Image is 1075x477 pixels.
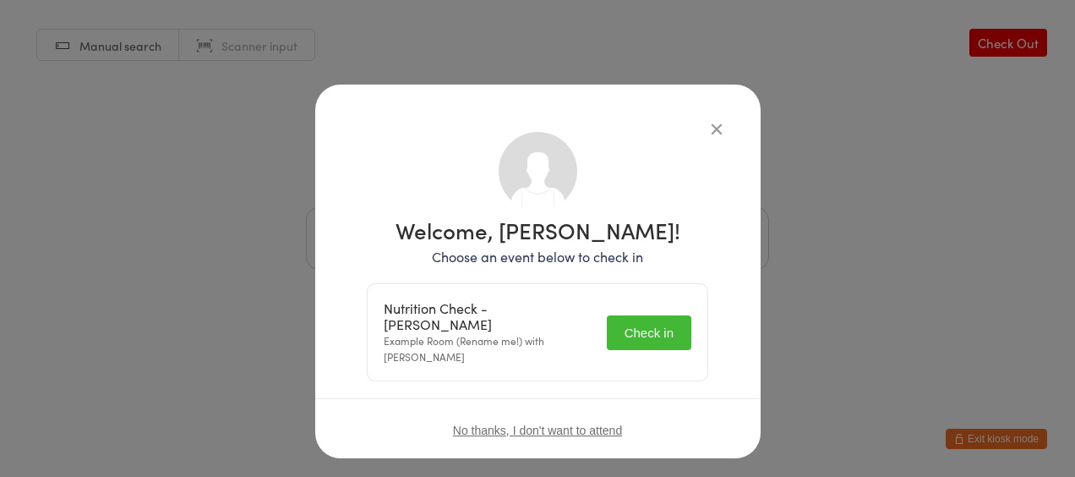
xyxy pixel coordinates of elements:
[453,424,622,437] button: No thanks, I don't want to attend
[367,247,708,266] p: Choose an event below to check in
[384,300,597,332] div: Nutrition Check - [PERSON_NAME]
[384,300,597,365] div: Example Room (Rename me!) with [PERSON_NAME]
[607,315,691,350] button: Check in
[367,219,708,241] h1: Welcome, [PERSON_NAME]!
[499,132,577,211] img: no_photo.png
